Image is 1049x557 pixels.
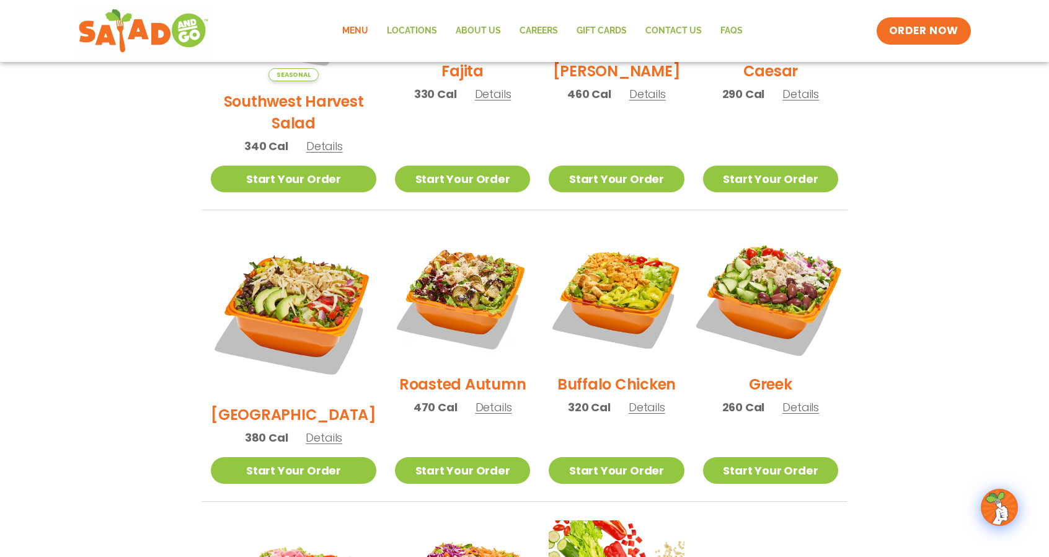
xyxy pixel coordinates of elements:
[553,60,681,82] h2: [PERSON_NAME]
[414,399,458,416] span: 470 Cal
[446,17,510,45] a: About Us
[636,17,711,45] a: Contact Us
[333,17,378,45] a: Menu
[441,60,484,82] h2: Fajita
[475,86,511,102] span: Details
[211,91,376,134] h2: Southwest Harvest Salad
[414,86,457,102] span: 330 Cal
[395,229,530,364] img: Product photo for Roasted Autumn Salad
[78,6,209,56] img: new-SAG-logo-768×292
[629,399,665,415] span: Details
[703,166,838,192] a: Start Your Order
[333,17,752,45] nav: Menu
[722,86,765,102] span: 290 Cal
[549,229,684,364] img: Product photo for Buffalo Chicken Salad
[782,399,819,415] span: Details
[211,457,376,484] a: Start Your Order
[982,490,1017,525] img: wpChatIcon
[211,166,376,192] a: Start Your Order
[877,17,971,45] a: ORDER NOW
[567,86,611,102] span: 460 Cal
[568,399,611,416] span: 320 Cal
[567,17,636,45] a: GIFT CARDS
[395,166,530,192] a: Start Your Order
[711,17,752,45] a: FAQs
[306,138,343,154] span: Details
[306,430,342,445] span: Details
[476,399,512,415] span: Details
[378,17,446,45] a: Locations
[749,373,792,395] h2: Greek
[395,457,530,484] a: Start Your Order
[244,138,288,154] span: 340 Cal
[211,229,376,394] img: Product photo for BBQ Ranch Salad
[691,217,850,376] img: Product photo for Greek Salad
[629,86,666,102] span: Details
[549,166,684,192] a: Start Your Order
[557,373,676,395] h2: Buffalo Chicken
[510,17,567,45] a: Careers
[782,86,819,102] span: Details
[268,68,319,81] span: Seasonal
[743,60,799,82] h2: Caesar
[211,404,376,426] h2: [GEOGRAPHIC_DATA]
[722,399,765,416] span: 260 Cal
[703,457,838,484] a: Start Your Order
[889,24,958,38] span: ORDER NOW
[245,429,288,446] span: 380 Cal
[549,457,684,484] a: Start Your Order
[399,373,526,395] h2: Roasted Autumn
